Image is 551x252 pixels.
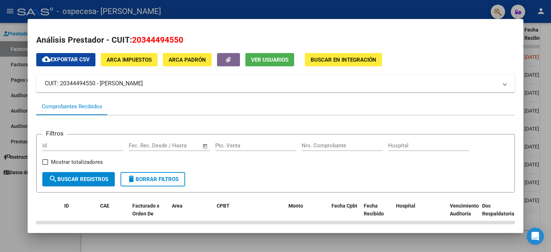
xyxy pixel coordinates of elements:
[127,175,136,183] mat-icon: delete
[305,53,382,66] button: Buscar en Integración
[393,198,447,230] datatable-header-cell: Hospital
[129,198,169,230] datatable-header-cell: Facturado x Orden De
[364,203,384,217] span: Fecha Recibido
[527,228,544,245] div: Open Intercom Messenger
[331,203,357,209] span: Fecha Cpbt
[169,57,206,63] span: ARCA Padrón
[107,57,152,63] span: ARCA Impuestos
[450,203,479,217] span: Vencimiento Auditoría
[288,203,303,209] span: Monto
[482,203,514,217] span: Doc Respaldatoria
[159,142,193,149] input: End date
[361,198,393,230] datatable-header-cell: Fecha Recibido
[311,57,376,63] span: Buscar en Integración
[49,176,108,182] span: Buscar Registros
[97,198,129,230] datatable-header-cell: CAE
[101,53,157,66] button: ARCA Impuestos
[121,172,185,186] button: Borrar Filtros
[132,203,159,217] span: Facturado x Orden De
[100,203,109,209] span: CAE
[169,198,214,230] datatable-header-cell: Area
[163,53,212,66] button: ARCA Padrón
[42,103,102,111] div: Comprobantes Recibidos
[36,34,515,46] h2: Análisis Prestador - CUIT:
[51,158,103,166] span: Mostrar totalizadores
[245,53,294,66] button: Ver Usuarios
[447,198,479,230] datatable-header-cell: Vencimiento Auditoría
[36,53,95,66] button: Exportar CSV
[329,198,361,230] datatable-header-cell: Fecha Cpbt
[286,198,329,230] datatable-header-cell: Monto
[217,203,230,209] span: CPBT
[214,198,286,230] datatable-header-cell: CPBT
[49,175,57,183] mat-icon: search
[129,142,152,149] input: Start date
[127,176,179,182] span: Borrar Filtros
[36,75,515,92] mat-expansion-panel-header: CUIT: 20344494550 - [PERSON_NAME]
[42,56,90,63] span: Exportar CSV
[45,79,498,88] mat-panel-title: CUIT: 20344494550 - [PERSON_NAME]
[64,203,69,209] span: ID
[42,129,67,138] h3: Filtros
[42,55,51,63] mat-icon: cloud_download
[251,57,288,63] span: Ver Usuarios
[61,198,97,230] datatable-header-cell: ID
[172,203,183,209] span: Area
[42,172,115,186] button: Buscar Registros
[132,35,183,44] span: 20344494550
[479,198,522,230] datatable-header-cell: Doc Respaldatoria
[201,142,209,150] button: Open calendar
[396,203,415,209] span: Hospital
